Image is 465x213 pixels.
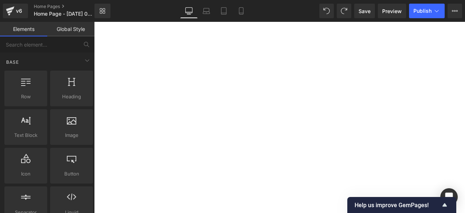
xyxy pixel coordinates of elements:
a: Mobile [232,4,250,18]
span: Text Block [7,131,45,139]
a: Desktop [180,4,198,18]
a: Laptop [198,4,215,18]
button: Redo [337,4,351,18]
span: Home Page - [DATE] 09:51:28 [34,11,93,17]
button: Publish [409,4,445,18]
span: Publish [413,8,432,14]
span: Help us improve GemPages! [355,202,440,209]
a: Global Style [47,22,94,36]
button: More [448,4,462,18]
button: Undo [319,4,334,18]
a: Tablet [215,4,232,18]
span: Heading [52,93,91,100]
a: Home Pages [34,4,106,9]
span: Button [52,170,91,178]
span: Icon [7,170,45,178]
a: v6 [3,4,28,18]
div: v6 [15,6,24,16]
span: Preview [382,7,402,15]
span: Image [52,131,91,139]
a: Preview [378,4,406,18]
a: New Library [94,4,110,18]
button: Show survey - Help us improve GemPages! [355,201,449,209]
span: Base [5,59,20,66]
span: Row [7,93,45,100]
span: Save [359,7,371,15]
div: Open Intercom Messenger [440,188,458,206]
